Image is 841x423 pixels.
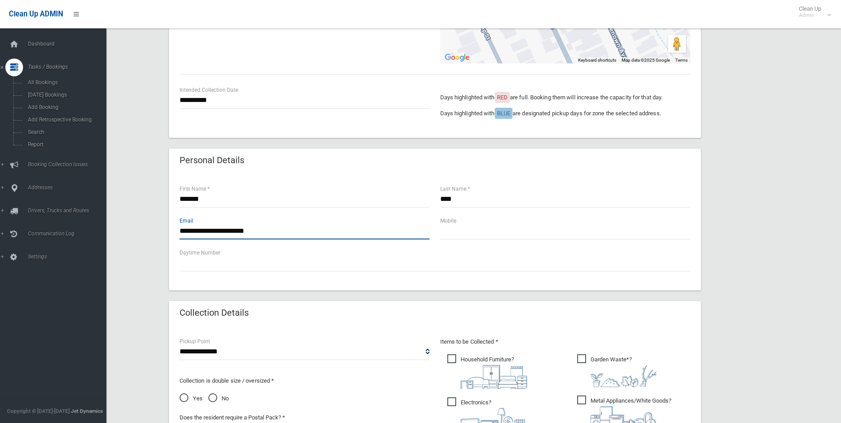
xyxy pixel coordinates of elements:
p: Days highlighted with are designated pickup days for zone the selected address. [440,108,690,119]
strong: Jet Dynamics [71,408,103,414]
p: Days highlighted with are full. Booking them will increase the capacity for that day. [440,92,690,103]
span: Search [25,129,106,135]
span: Drivers, Trucks and Routes [25,208,113,214]
img: Google [442,52,472,63]
p: Collection is double size / oversized * [180,376,430,386]
small: Admin [799,12,821,19]
span: Dashboard [25,41,113,47]
span: No [208,393,229,404]
span: Settings [25,254,113,260]
span: Clean Up ADMIN [9,10,63,18]
span: Copyright © [DATE]-[DATE] [7,408,70,414]
i: ? [591,356,657,387]
a: Terms (opens in new tab) [675,58,688,63]
span: Addresses [25,184,113,191]
header: Collection Details [169,304,259,321]
span: Clean Up [794,5,830,19]
label: Does the resident require a Postal Pack? * [180,412,285,423]
header: Personal Details [169,152,255,169]
button: Keyboard shortcuts [578,57,616,63]
span: Add Retrospective Booking [25,117,106,123]
span: Add Booking [25,104,106,110]
img: aa9efdbe659d29b613fca23ba79d85cb.png [461,365,527,389]
span: Report [25,141,106,148]
span: All Bookings [25,79,106,86]
img: 4fd8a5c772b2c999c83690221e5242e0.png [591,365,657,387]
span: [DATE] Bookings [25,92,106,98]
span: Tasks / Bookings [25,64,113,70]
i: ? [461,356,527,389]
button: Drag Pegman onto the map to open Street View [668,35,686,53]
a: Open this area in Google Maps (opens a new window) [442,52,472,63]
span: BLUE [497,110,510,117]
span: Garden Waste* [577,354,657,387]
span: Communication Log [25,231,113,237]
span: Map data ©2025 Google [622,58,670,63]
span: Household Furniture [447,354,527,389]
span: Yes [180,393,203,404]
span: Booking Collection Issues [25,161,113,168]
p: Items to be Collected * [440,337,690,347]
span: RED [497,94,508,101]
